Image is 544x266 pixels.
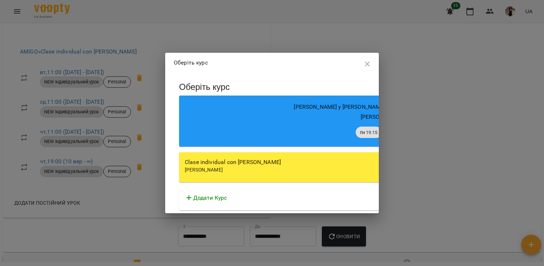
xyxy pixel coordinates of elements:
[294,103,385,111] p: [PERSON_NAME] y [PERSON_NAME]
[356,129,382,136] span: пн 19:15
[174,58,208,67] p: Оберіть курс
[361,113,404,120] span: [PERSON_NAME]
[193,194,227,202] p: Додати Курс
[185,167,223,173] span: [PERSON_NAME]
